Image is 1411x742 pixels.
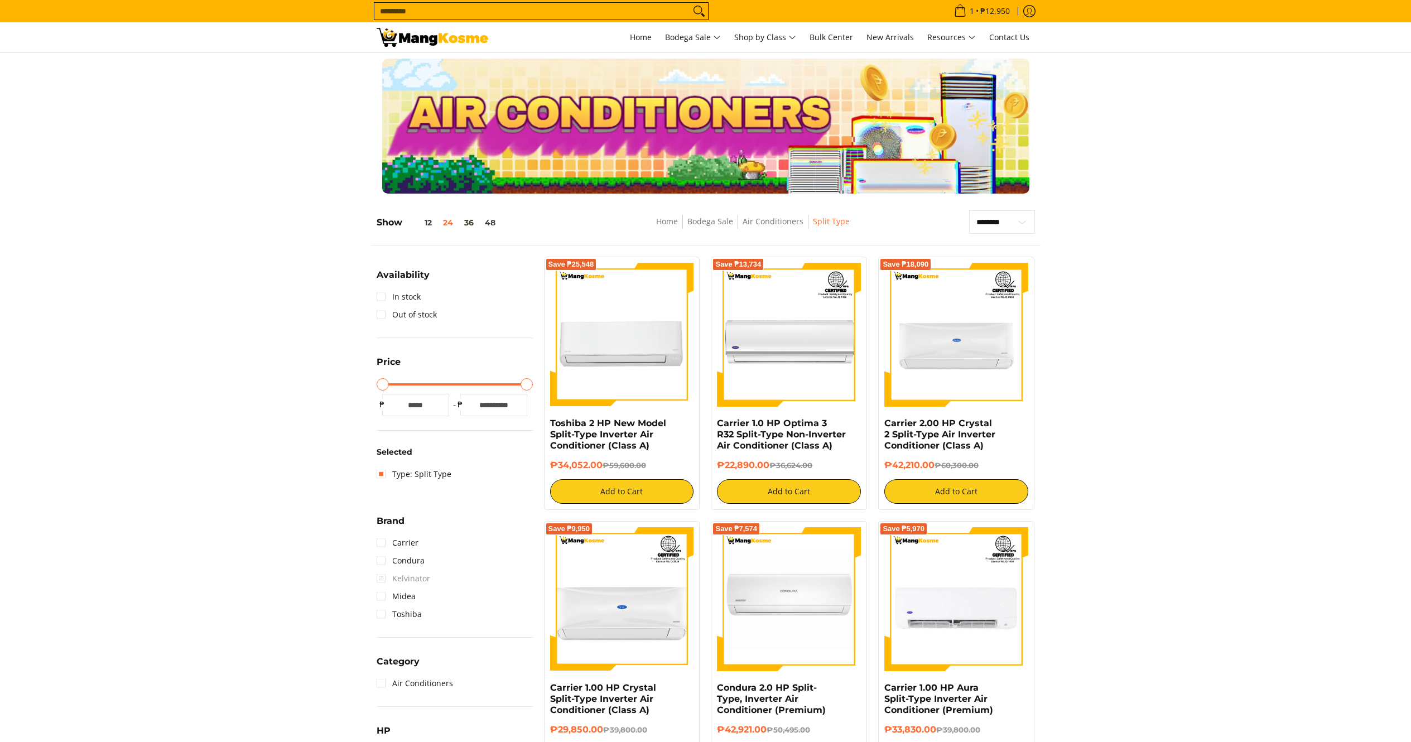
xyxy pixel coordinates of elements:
[810,32,853,42] span: Bulk Center
[377,358,401,375] summary: Open
[813,215,850,229] span: Split Type
[717,527,861,671] img: condura-split-type-inverter-air-conditioner-class-b-full-view-mang-kosme
[769,461,812,470] del: ₱36,624.00
[624,22,657,52] a: Home
[687,216,733,227] a: Bodega Sale
[717,724,861,735] h6: ₱42,921.00
[377,399,388,410] span: ₱
[377,657,420,666] span: Category
[951,5,1013,17] span: •
[717,460,861,471] h6: ₱22,890.00
[377,552,425,570] a: Condura
[767,725,810,734] del: ₱50,495.00
[377,288,421,306] a: In stock
[884,682,993,715] a: Carrier 1.00 HP Aura Split-Type Inverter Air Conditioner (Premium)
[734,31,796,45] span: Shop by Class
[659,22,726,52] a: Bodega Sale
[377,306,437,324] a: Out of stock
[550,527,694,671] img: Carrier 1.00 HP Crystal Split-Type Inverter Air Conditioner (Class A)
[377,657,420,674] summary: Open
[377,447,533,457] h6: Selected
[884,263,1028,407] img: Carrier 2.00 HP Crystal 2 Split-Type Air Inverter Conditioner (Class A)
[922,22,981,52] a: Resources
[603,461,646,470] del: ₱59,600.00
[717,418,846,451] a: Carrier 1.0 HP Optima 3 R32 Split-Type Non-Inverter Air Conditioner (Class A)
[883,261,928,268] span: Save ₱18,090
[715,526,757,532] span: Save ₱7,574
[377,587,416,605] a: Midea
[499,22,1035,52] nav: Main Menu
[690,3,708,20] button: Search
[377,726,391,735] span: HP
[377,674,453,692] a: Air Conditioners
[550,418,666,451] a: Toshiba 2 HP New Model Split-Type Inverter Air Conditioner (Class A)
[979,7,1012,15] span: ₱12,950
[884,418,995,451] a: Carrier 2.00 HP Crystal 2 Split-Type Air Inverter Conditioner (Class A)
[479,218,501,227] button: 48
[883,526,924,532] span: Save ₱5,970
[455,399,466,410] span: ₱
[377,517,404,526] span: Brand
[884,460,1028,471] h6: ₱42,210.00
[656,216,678,227] a: Home
[550,479,694,504] button: Add to Cart
[550,460,694,471] h6: ₱34,052.00
[861,22,919,52] a: New Arrivals
[603,725,647,734] del: ₱39,800.00
[377,217,501,228] h5: Show
[550,724,694,735] h6: ₱29,850.00
[377,271,430,288] summary: Open
[717,263,861,407] img: Carrier 1.0 HP Optima 3 R32 Split-Type Non-Inverter Air Conditioner (Class A)
[578,215,928,240] nav: Breadcrumbs
[377,28,488,47] img: Bodega Sale Aircon l Mang Kosme: Home Appliances Warehouse Sale Split Type
[377,534,418,552] a: Carrier
[377,271,430,280] span: Availability
[717,479,861,504] button: Add to Cart
[715,261,761,268] span: Save ₱13,734
[402,218,437,227] button: 12
[927,31,976,45] span: Resources
[630,32,652,42] span: Home
[884,527,1028,671] img: Carrier 1.00 HP Aura Split-Type Inverter Air Conditioner (Premium)
[717,682,826,715] a: Condura 2.0 HP Split-Type, Inverter Air Conditioner (Premium)
[936,725,980,734] del: ₱39,800.00
[984,22,1035,52] a: Contact Us
[884,479,1028,504] button: Add to Cart
[989,32,1029,42] span: Contact Us
[665,31,721,45] span: Bodega Sale
[729,22,802,52] a: Shop by Class
[884,724,1028,735] h6: ₱33,830.00
[377,465,451,483] a: Type: Split Type
[377,517,404,534] summary: Open
[804,22,859,52] a: Bulk Center
[548,261,594,268] span: Save ₱25,548
[377,605,422,623] a: Toshiba
[550,682,656,715] a: Carrier 1.00 HP Crystal Split-Type Inverter Air Conditioner (Class A)
[437,218,459,227] button: 24
[377,570,430,587] span: Kelvinator
[935,461,979,470] del: ₱60,300.00
[550,263,694,407] img: Toshiba 2 HP New Model Split-Type Inverter Air Conditioner (Class A)
[968,7,976,15] span: 1
[548,526,590,532] span: Save ₱9,950
[377,358,401,367] span: Price
[866,32,914,42] span: New Arrivals
[743,216,803,227] a: Air Conditioners
[459,218,479,227] button: 36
